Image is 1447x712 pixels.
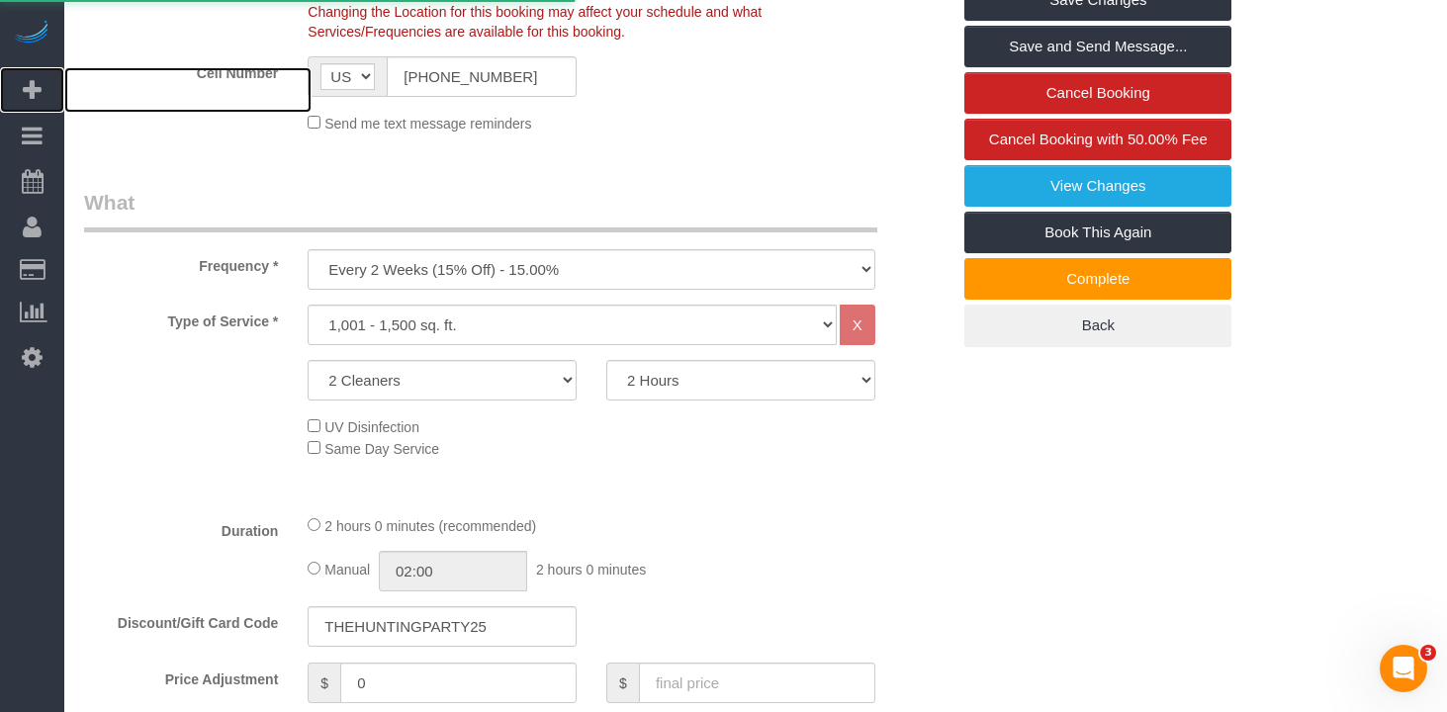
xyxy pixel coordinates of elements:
label: Duration [69,514,293,541]
input: final price [639,663,875,703]
span: UV Disinfection [324,419,419,435]
span: Same Day Service [324,441,439,457]
label: Frequency * [69,249,293,276]
span: $ [308,663,340,703]
label: Type of Service * [69,305,293,331]
input: Cell Number [387,56,577,97]
span: $ [606,663,639,703]
span: 3 [1420,645,1436,661]
a: Book This Again [964,212,1231,253]
span: 2 hours 0 minutes (recommended) [324,518,536,534]
img: Automaid Logo [12,20,51,47]
a: Complete [964,258,1231,300]
a: Cancel Booking [964,72,1231,114]
label: Discount/Gift Card Code [69,606,293,633]
iframe: Intercom live chat [1380,645,1427,692]
label: Price Adjustment [69,663,293,689]
legend: What [84,188,877,232]
span: Manual [324,562,370,578]
a: Back [964,305,1231,346]
span: Changing the Location for this booking may affect your schedule and what Services/Frequencies are... [308,4,762,40]
a: Cancel Booking with 50.00% Fee [964,119,1231,160]
a: Save and Send Message... [964,26,1231,67]
span: Cancel Booking with 50.00% Fee [989,131,1208,147]
a: View Changes [964,165,1231,207]
span: Send me text message reminders [324,116,531,132]
label: Cell Number [69,56,293,83]
span: 2 hours 0 minutes [536,562,646,578]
